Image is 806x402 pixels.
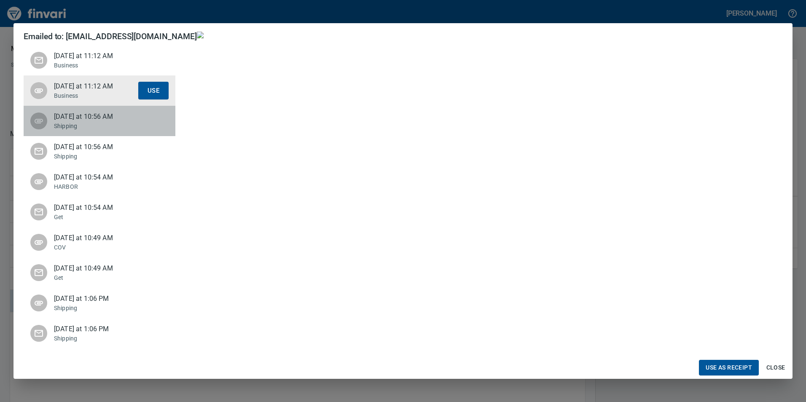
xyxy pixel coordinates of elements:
[24,136,175,166] div: [DATE] at 10:56 AMShipping
[762,360,789,375] button: Close
[54,142,138,152] span: [DATE] at 10:56 AM
[24,45,175,75] div: [DATE] at 11:12 AMBusiness
[706,362,752,373] span: Use as Receipt
[138,82,169,99] button: Use
[24,106,175,136] div: [DATE] at 10:56 AMShipping
[766,362,786,373] span: Close
[54,324,138,334] span: [DATE] at 1:06 PM
[24,197,175,227] div: [DATE] at 10:54 AMGet
[24,348,175,379] div: [DATE] at 1:05 PMShipped
[54,243,138,252] p: COV
[24,32,197,42] h4: Emailed to: [EMAIL_ADDRESS][DOMAIN_NAME]
[197,32,782,38] img: receipts%2Ftapani%2F2025-09-19%2FhHr4pQ9rZQXg0bIVbTbB0Wu9arr1__tqtaUn6gD9CTC6xVLiEg_1.jpg
[54,51,138,61] span: [DATE] at 11:12 AM
[699,360,759,375] button: Use as Receipt
[24,318,175,348] div: [DATE] at 1:06 PMShipping
[54,122,138,130] p: Shipping
[54,172,138,182] span: [DATE] at 10:54 AM
[54,294,138,304] span: [DATE] at 1:06 PM
[24,227,175,257] div: [DATE] at 10:49 AMCOV
[54,182,138,191] p: HARBOR
[54,112,138,122] span: [DATE] at 10:56 AM
[54,273,138,282] p: Get
[54,233,138,243] span: [DATE] at 10:49 AM
[24,257,175,288] div: [DATE] at 10:49 AMGet
[54,263,138,273] span: [DATE] at 10:49 AM
[54,203,138,213] span: [DATE] at 10:54 AM
[54,334,138,343] p: Shipping
[148,85,159,96] span: Use
[24,166,175,197] div: [DATE] at 10:54 AMHARBOR
[24,288,175,318] div: [DATE] at 1:06 PMShipping
[54,152,138,161] p: Shipping
[54,61,138,70] p: Business
[54,304,138,312] p: Shipping
[54,213,138,221] p: Get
